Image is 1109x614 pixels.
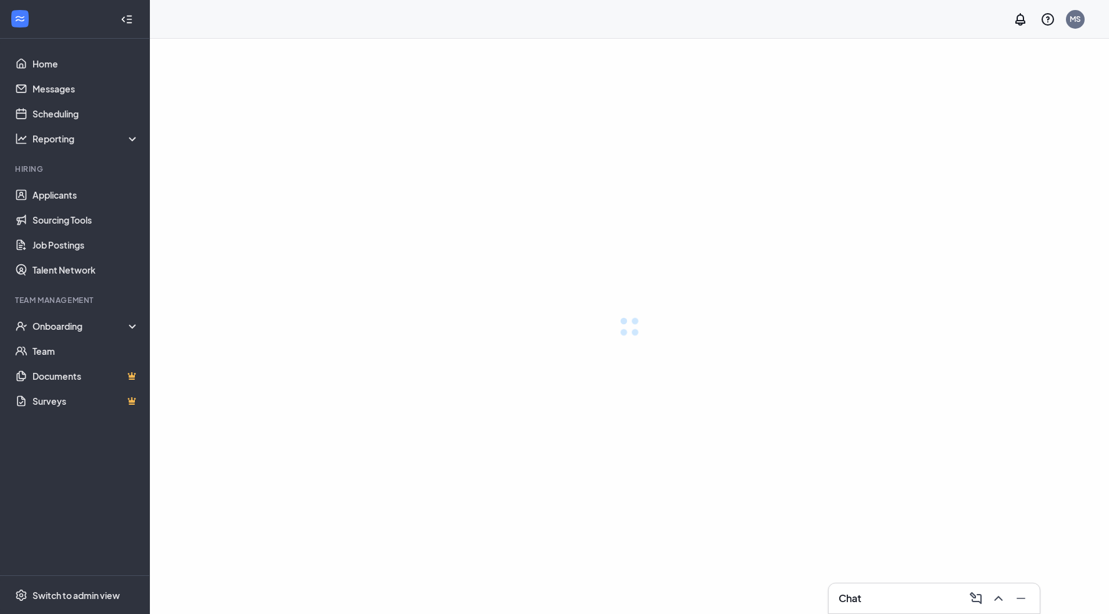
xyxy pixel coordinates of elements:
a: Sourcing Tools [32,207,139,232]
svg: Settings [15,589,27,602]
div: Switch to admin view [32,589,120,602]
h3: Chat [839,592,861,605]
svg: Analysis [15,132,27,145]
div: Onboarding [32,320,140,332]
a: Scheduling [32,101,139,126]
div: Team Management [15,295,137,305]
svg: ComposeMessage [969,591,983,606]
a: Messages [32,76,139,101]
div: Hiring [15,164,137,174]
button: Minimize [1010,588,1030,608]
div: MS [1070,14,1081,24]
a: Job Postings [32,232,139,257]
a: Talent Network [32,257,139,282]
svg: UserCheck [15,320,27,332]
svg: Minimize [1013,591,1028,606]
svg: QuestionInfo [1040,12,1055,27]
svg: ChevronUp [991,591,1006,606]
a: Applicants [32,182,139,207]
a: Home [32,51,139,76]
a: Team [32,339,139,364]
button: ComposeMessage [965,588,985,608]
a: SurveysCrown [32,389,139,413]
div: Reporting [32,132,140,145]
svg: Notifications [1013,12,1028,27]
button: ChevronUp [987,588,1007,608]
svg: Collapse [121,13,133,26]
a: DocumentsCrown [32,364,139,389]
svg: WorkstreamLogo [14,12,26,25]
